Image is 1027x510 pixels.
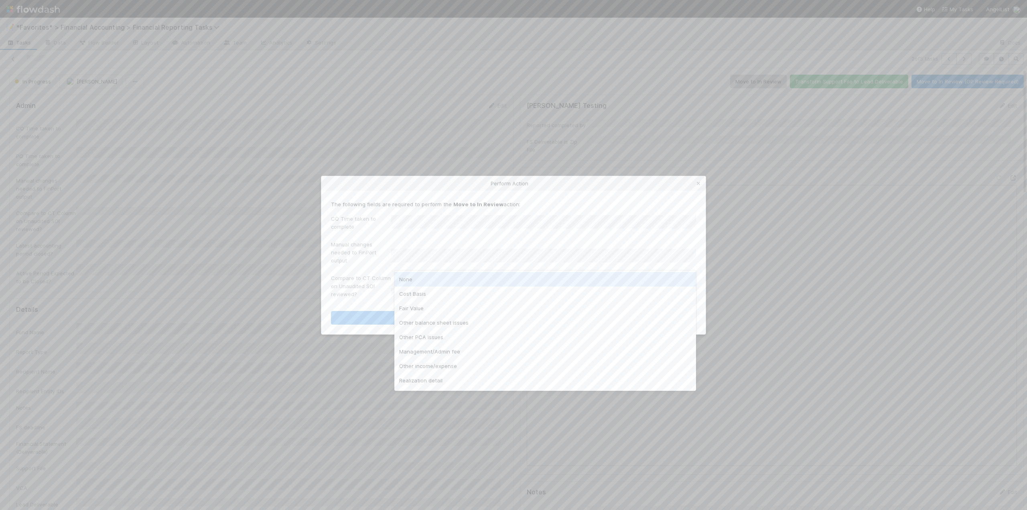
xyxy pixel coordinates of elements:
div: Fair Value [394,301,696,315]
div: Management/Admin fee [394,344,696,359]
p: The following fields are required to perform the action: [331,200,696,208]
label: CQ Time taken to complete [331,215,391,231]
label: Manual changes needed to FinPort output [331,240,391,264]
div: Cashless contribution [394,388,696,402]
div: None [394,272,696,286]
div: Other income/expense [394,359,696,373]
div: Other PCA issues [394,330,696,344]
button: Move to In Review [331,311,696,325]
div: Cost Basis [394,286,696,301]
strong: Move to In Review [453,201,503,207]
label: Compare to CT Column on Unaudited SOI reviewed? [331,274,391,298]
div: Other balance sheet issues [394,315,696,330]
div: Perform Action [321,176,706,191]
div: Realization detail [394,373,696,388]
